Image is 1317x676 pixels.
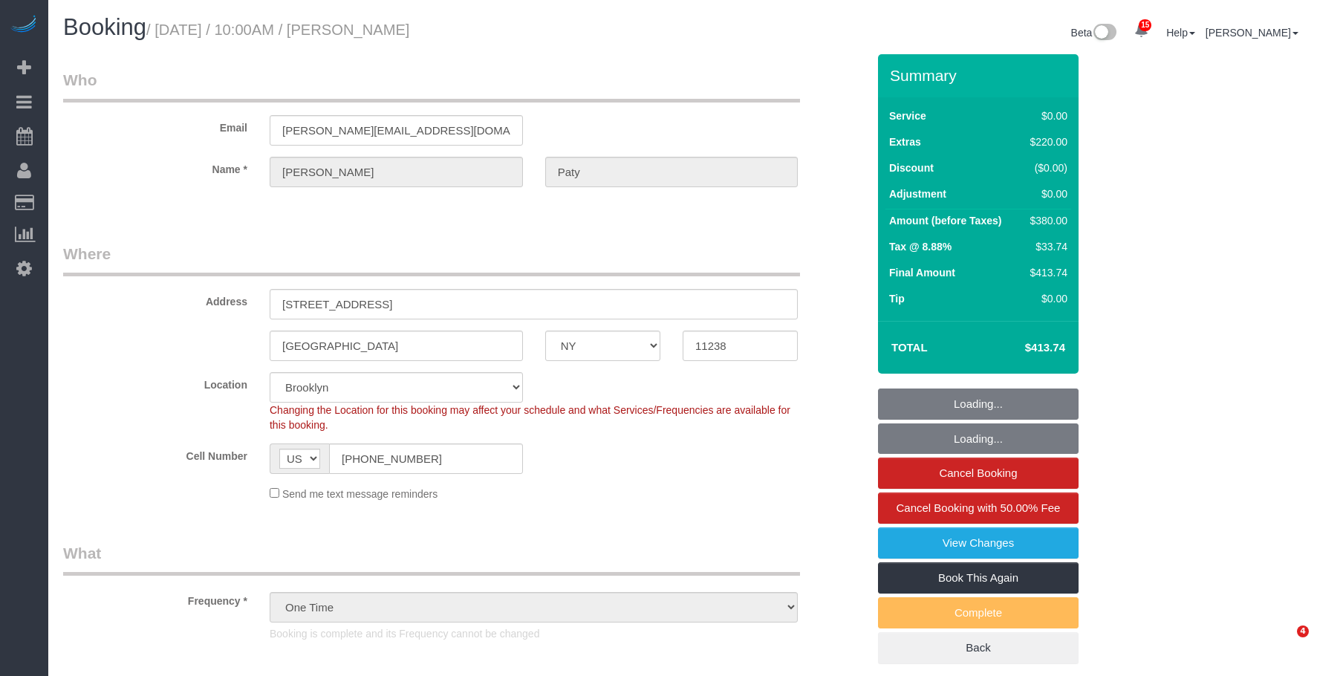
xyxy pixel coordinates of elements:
p: Booking is complete and its Frequency cannot be changed [270,626,798,641]
label: Tax @ 8.88% [889,239,952,254]
span: 15 [1139,19,1151,31]
label: Name * [52,157,258,177]
label: Amount (before Taxes) [889,213,1001,228]
iframe: Intercom live chat [1266,625,1302,661]
label: Frequency * [52,588,258,608]
small: / [DATE] / 10:00AM / [PERSON_NAME] [146,22,409,38]
div: $220.00 [1024,134,1067,149]
a: Back [878,632,1079,663]
h3: Summary [890,67,1071,84]
span: Changing the Location for this booking may affect your schedule and what Services/Frequencies are... [270,404,790,431]
input: Cell Number [329,443,523,474]
input: Last Name [545,157,799,187]
div: $33.74 [1024,239,1067,254]
div: $380.00 [1024,213,1067,228]
input: City [270,331,523,361]
input: Zip Code [683,331,798,361]
a: View Changes [878,527,1079,559]
label: Extras [889,134,921,149]
a: Book This Again [878,562,1079,594]
img: New interface [1092,24,1116,43]
label: Adjustment [889,186,946,201]
legend: What [63,542,800,576]
span: Booking [63,14,146,40]
span: Send me text message reminders [282,488,438,500]
label: Cell Number [52,443,258,464]
label: Address [52,289,258,309]
a: Cancel Booking with 50.00% Fee [878,493,1079,524]
div: $0.00 [1024,186,1067,201]
legend: Who [63,69,800,103]
a: 15 [1127,15,1156,48]
label: Location [52,372,258,392]
a: Cancel Booking [878,458,1079,489]
h4: $413.74 [981,342,1065,354]
div: ($0.00) [1024,160,1067,175]
div: $0.00 [1024,291,1067,306]
legend: Where [63,243,800,276]
a: [PERSON_NAME] [1206,27,1298,39]
strong: Total [891,341,928,354]
div: $0.00 [1024,108,1067,123]
label: Email [52,115,258,135]
img: Automaid Logo [9,15,39,36]
div: $413.74 [1024,265,1067,280]
input: First Name [270,157,523,187]
a: Help [1166,27,1195,39]
span: 4 [1297,625,1309,637]
label: Service [889,108,926,123]
input: Email [270,115,523,146]
label: Discount [889,160,934,175]
label: Final Amount [889,265,955,280]
label: Tip [889,291,905,306]
span: Cancel Booking with 50.00% Fee [897,501,1061,514]
a: Beta [1071,27,1117,39]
